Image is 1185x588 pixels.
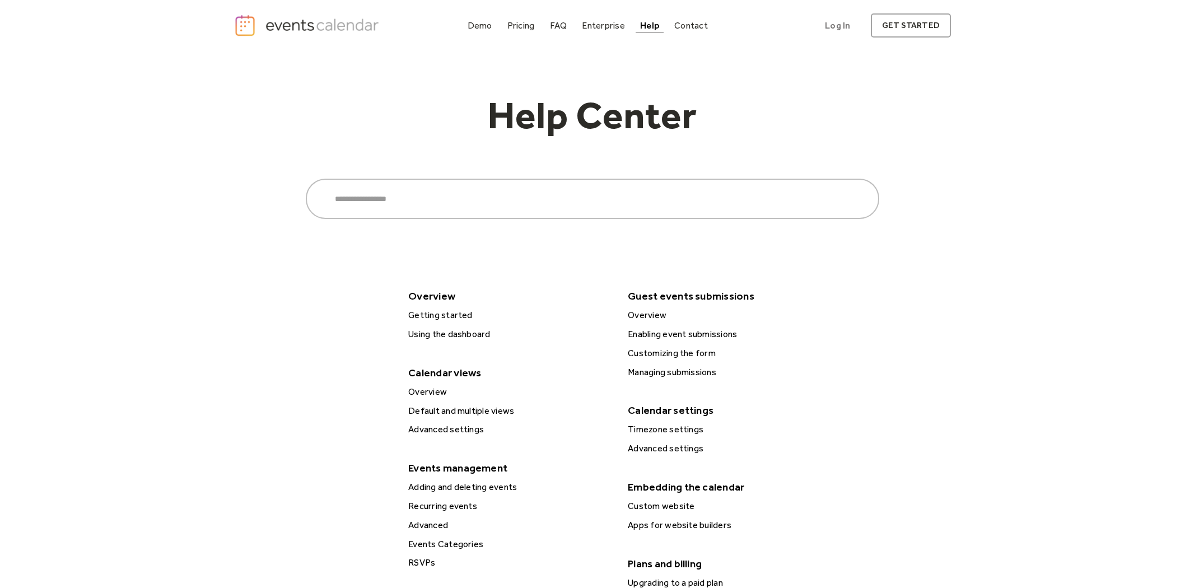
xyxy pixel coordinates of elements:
[404,499,614,514] a: Recurring events
[405,327,614,342] div: Using the dashboard
[640,22,659,29] div: Help
[623,308,834,323] a: Overview
[623,441,834,456] a: Advanced settings
[622,477,833,497] div: Embedding the calendar
[674,22,708,29] div: Contact
[405,499,614,514] div: Recurring events
[623,518,834,533] a: Apps for website builders
[404,327,614,342] a: Using the dashboard
[405,385,614,399] div: Overview
[404,385,614,399] a: Overview
[636,18,664,33] a: Help
[814,13,861,38] a: Log In
[403,286,613,306] div: Overview
[577,18,629,33] a: Enterprise
[405,537,614,552] div: Events Categories
[405,404,614,418] div: Default and multiple views
[670,18,712,33] a: Contact
[405,480,614,494] div: Adding and deleting events
[404,308,614,323] a: Getting started
[624,308,834,323] div: Overview
[463,18,497,33] a: Demo
[550,22,567,29] div: FAQ
[624,327,834,342] div: Enabling event submissions
[622,286,833,306] div: Guest events submissions
[545,18,572,33] a: FAQ
[507,22,535,29] div: Pricing
[436,96,749,145] h1: Help Center
[404,480,614,494] a: Adding and deleting events
[624,365,834,380] div: Managing submissions
[582,22,624,29] div: Enterprise
[404,537,614,552] a: Events Categories
[624,499,834,514] div: Custom website
[623,499,834,514] a: Custom website
[624,441,834,456] div: Advanced settings
[622,400,833,420] div: Calendar settings
[468,22,492,29] div: Demo
[405,556,614,570] div: RSVPs
[404,556,614,570] a: RSVPs
[404,518,614,533] a: Advanced
[404,404,614,418] a: Default and multiple views
[503,18,539,33] a: Pricing
[871,13,951,38] a: get started
[623,365,834,380] a: Managing submissions
[624,422,834,437] div: Timezone settings
[234,14,382,37] a: home
[405,422,614,437] div: Advanced settings
[403,458,613,478] div: Events management
[403,363,613,382] div: Calendar views
[623,346,834,361] a: Customizing the form
[623,422,834,437] a: Timezone settings
[622,554,833,573] div: Plans and billing
[623,327,834,342] a: Enabling event submissions
[405,518,614,533] div: Advanced
[624,346,834,361] div: Customizing the form
[405,308,614,323] div: Getting started
[404,422,614,437] a: Advanced settings
[624,518,834,533] div: Apps for website builders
